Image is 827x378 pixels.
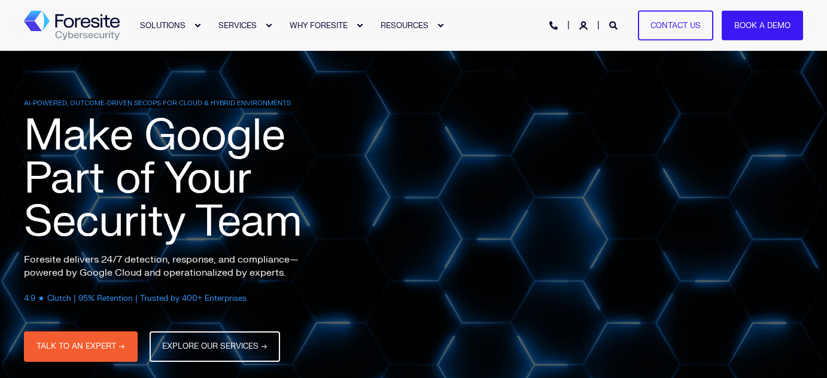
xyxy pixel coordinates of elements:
span: Make Google Part of Your Security Team [24,108,302,249]
a: Back to Home [24,11,120,41]
a: Login [579,20,590,30]
div: Expand SOLUTIONS [194,22,201,29]
a: Book a Demo [722,10,803,41]
div: Expand RESOURCES [437,22,444,29]
img: Foresite logo, a hexagon shape of blues with a directional arrow to the right hand side, and the ... [24,11,120,41]
span: 4.9 ★ Clutch | 95% Retention | Trusted by 400+ Enterprises [24,294,247,303]
div: Expand SERVICES [265,22,272,29]
a: Open Search [609,20,620,30]
div: Expand WHY FORESITE [356,22,363,29]
span: RESOURCES [381,20,428,30]
a: TALK TO AN EXPERT → [24,331,138,362]
p: Foresite delivers 24/7 detection, response, and compliance—powered by Google Cloud and operationa... [24,253,323,279]
span: AI-POWERED, OUTCOME-DRIVEN SECOPS FOR CLOUD & HYBRID ENVIRONMENTS [24,99,291,108]
a: Contact Us [638,10,713,41]
span: SOLUTIONS [140,20,186,30]
a: EXPLORE OUR SERVICES → [150,331,280,362]
span: WHY FORESITE [290,20,348,30]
